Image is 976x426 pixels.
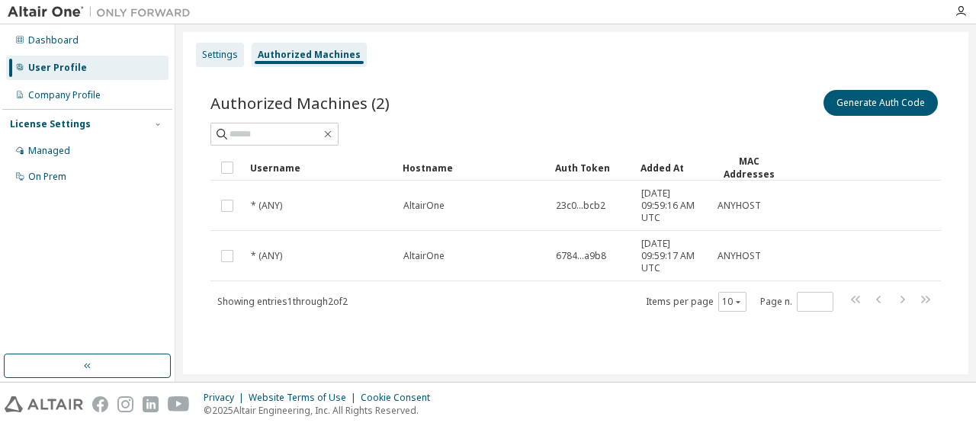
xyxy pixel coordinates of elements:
p: © 2025 Altair Engineering, Inc. All Rights Reserved. [204,404,439,417]
span: [DATE] 09:59:17 AM UTC [641,238,704,274]
button: 10 [722,296,743,308]
span: ANYHOST [718,200,761,212]
div: Added At [640,155,705,180]
span: 6784...a9b8 [556,250,606,262]
span: Authorized Machines (2) [210,92,390,114]
img: youtube.svg [168,396,190,412]
img: Altair One [8,5,198,20]
div: Hostname [403,155,543,180]
div: On Prem [28,171,66,183]
div: Website Terms of Use [249,392,361,404]
span: * (ANY) [251,200,282,212]
div: Managed [28,145,70,157]
span: ANYHOST [718,250,761,262]
span: Page n. [760,292,833,312]
div: Auth Token [555,155,628,180]
span: * (ANY) [251,250,282,262]
div: Privacy [204,392,249,404]
div: License Settings [10,118,91,130]
div: Cookie Consent [361,392,439,404]
span: Showing entries 1 through 2 of 2 [217,295,348,308]
div: Username [250,155,390,180]
div: Settings [202,49,238,61]
span: Items per page [646,292,746,312]
button: Generate Auth Code [823,90,938,116]
div: User Profile [28,62,87,74]
span: AltairOne [403,250,445,262]
div: Dashboard [28,34,79,46]
div: MAC Addresses [717,155,781,181]
span: [DATE] 09:59:16 AM UTC [641,187,704,224]
span: 23c0...bcb2 [556,200,605,212]
img: altair_logo.svg [5,396,83,412]
span: AltairOne [403,200,445,212]
div: Company Profile [28,89,101,101]
div: Authorized Machines [258,49,361,61]
img: linkedin.svg [143,396,159,412]
img: instagram.svg [117,396,133,412]
img: facebook.svg [92,396,108,412]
